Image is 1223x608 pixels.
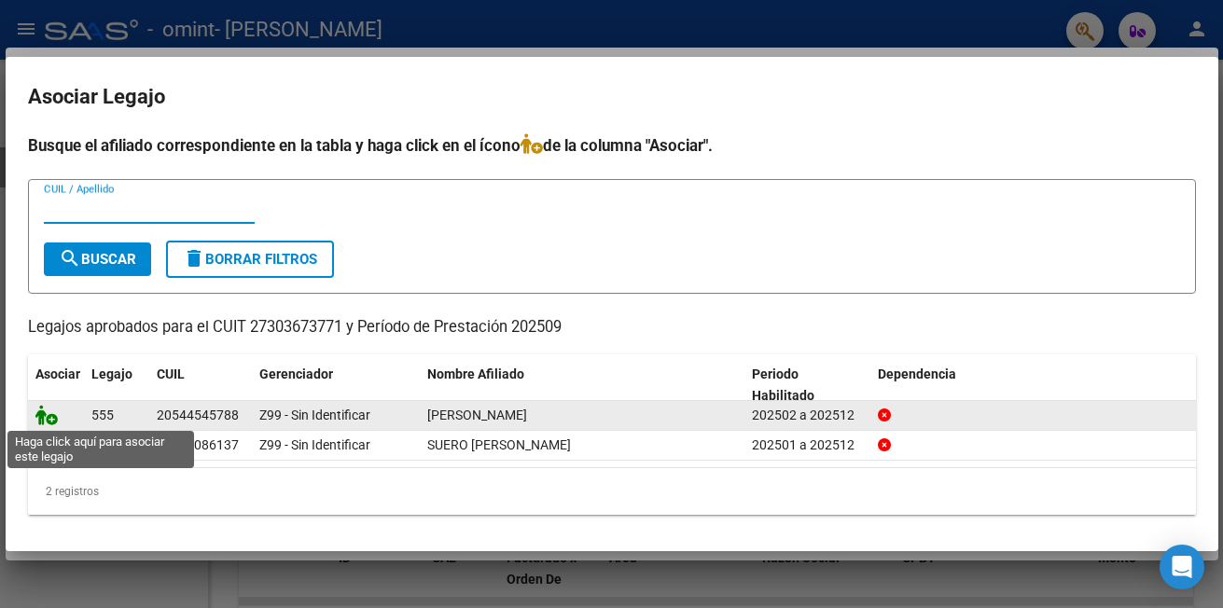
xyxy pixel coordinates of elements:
[91,366,132,381] span: Legajo
[91,437,114,452] span: 179
[157,366,185,381] span: CUIL
[59,247,81,269] mat-icon: search
[35,366,80,381] span: Asociar
[259,366,333,381] span: Gerenciador
[59,251,136,268] span: Buscar
[252,354,420,416] datatable-header-cell: Gerenciador
[183,251,317,268] span: Borrar Filtros
[149,354,252,416] datatable-header-cell: CUIL
[744,354,870,416] datatable-header-cell: Periodo Habilitado
[259,437,370,452] span: Z99 - Sin Identificar
[91,408,114,422] span: 555
[752,405,863,426] div: 202502 a 202512
[28,468,1196,515] div: 2 registros
[28,316,1196,339] p: Legajos aprobados para el CUIT 27303673771 y Período de Prestación 202509
[28,354,84,416] datatable-header-cell: Asociar
[427,437,571,452] span: SUERO TOYAMA KOEMI
[84,354,149,416] datatable-header-cell: Legajo
[183,247,205,269] mat-icon: delete
[427,408,527,422] span: MARCHETTI JULIAN FRANCISCO
[752,366,814,403] span: Periodo Habilitado
[28,133,1196,158] h4: Busque el afiliado correspondiente en la tabla y haga click en el ícono de la columna "Asociar".
[420,354,745,416] datatable-header-cell: Nombre Afiliado
[28,79,1196,115] h2: Asociar Legajo
[157,435,239,456] div: 27571086137
[427,366,524,381] span: Nombre Afiliado
[44,242,151,276] button: Buscar
[752,435,863,456] div: 202501 a 202512
[157,405,239,426] div: 20544545788
[1160,545,1204,589] div: Open Intercom Messenger
[166,241,334,278] button: Borrar Filtros
[878,366,956,381] span: Dependencia
[870,354,1196,416] datatable-header-cell: Dependencia
[259,408,370,422] span: Z99 - Sin Identificar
